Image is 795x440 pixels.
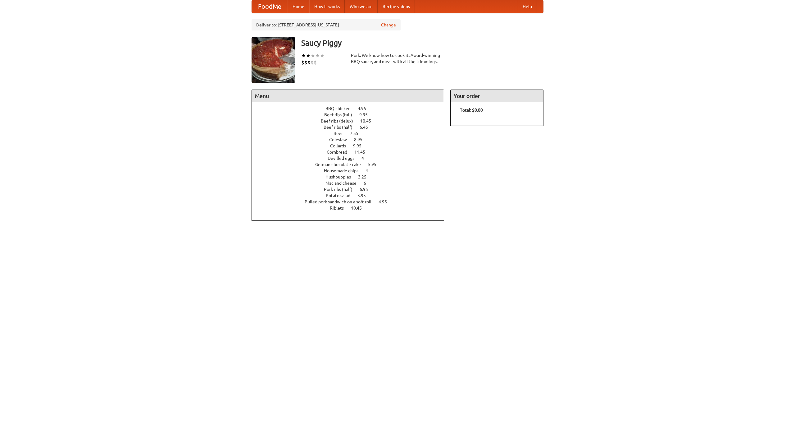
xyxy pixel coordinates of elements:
li: $ [307,59,311,66]
li: ★ [301,52,306,59]
span: BBQ chicken [325,106,357,111]
a: Home [288,0,309,13]
span: Beef ribs (half) [324,125,359,130]
span: 6 [364,181,372,186]
span: 6.45 [360,125,374,130]
a: Recipe videos [378,0,415,13]
a: Change [381,22,396,28]
span: 4.95 [379,199,393,204]
li: ★ [311,52,315,59]
a: German chocolate cake 5.95 [315,162,388,167]
a: BBQ chicken 4.95 [325,106,378,111]
a: Beef ribs (full) 9.95 [324,112,379,117]
span: Riblets [330,206,350,211]
li: ★ [320,52,325,59]
h4: Your order [451,90,543,102]
span: Collards [330,143,352,148]
a: How it works [309,0,345,13]
a: Hushpuppies 3.25 [325,174,378,179]
span: Cornbread [327,150,353,155]
h3: Saucy Piggy [301,37,543,49]
span: Pork ribs (half) [324,187,359,192]
li: $ [304,59,307,66]
span: 4.95 [358,106,372,111]
span: 4 [366,168,374,173]
a: Beer 7.55 [334,131,370,136]
span: 9.95 [359,112,374,117]
div: Pork. We know how to cook it. Award-winning BBQ sauce, and meat with all the trimmings. [351,52,444,65]
span: 3.25 [358,174,373,179]
li: $ [301,59,304,66]
span: Pulled pork sandwich on a soft roll [305,199,378,204]
span: 8.95 [354,137,369,142]
span: Devilled eggs [328,156,361,161]
span: 9.95 [353,143,368,148]
span: 6.95 [360,187,374,192]
img: angular.jpg [252,37,295,83]
a: Collards 9.95 [330,143,373,148]
span: Potato salad [326,193,357,198]
span: 5.95 [368,162,383,167]
span: 3.95 [357,193,372,198]
li: $ [314,59,317,66]
span: German chocolate cake [315,162,367,167]
a: Cornbread 11.45 [327,150,377,155]
span: 4 [361,156,370,161]
li: ★ [315,52,320,59]
span: Hushpuppies [325,174,357,179]
a: Coleslaw 8.95 [329,137,374,142]
span: Beer [334,131,349,136]
a: Beef ribs (delux) 10.45 [321,118,383,123]
span: Mac and cheese [325,181,363,186]
a: Help [518,0,537,13]
span: 11.45 [354,150,371,155]
h4: Menu [252,90,444,102]
span: Coleslaw [329,137,353,142]
span: Beef ribs (full) [324,112,358,117]
a: FoodMe [252,0,288,13]
a: Pork ribs (half) 6.95 [324,187,379,192]
a: Devilled eggs 4 [328,156,375,161]
span: 10.45 [351,206,368,211]
a: Who we are [345,0,378,13]
a: Beef ribs (half) 6.45 [324,125,379,130]
a: Mac and cheese 6 [325,181,378,186]
span: Beef ribs (delux) [321,118,359,123]
a: Riblets 10.45 [330,206,373,211]
span: 7.55 [350,131,365,136]
li: ★ [306,52,311,59]
li: $ [311,59,314,66]
span: Housemade chips [324,168,365,173]
a: Potato salad 3.95 [326,193,377,198]
b: Total: $0.00 [460,108,483,113]
a: Pulled pork sandwich on a soft roll 4.95 [305,199,398,204]
div: Deliver to: [STREET_ADDRESS][US_STATE] [252,19,401,30]
a: Housemade chips 4 [324,168,379,173]
span: 10.45 [360,118,377,123]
